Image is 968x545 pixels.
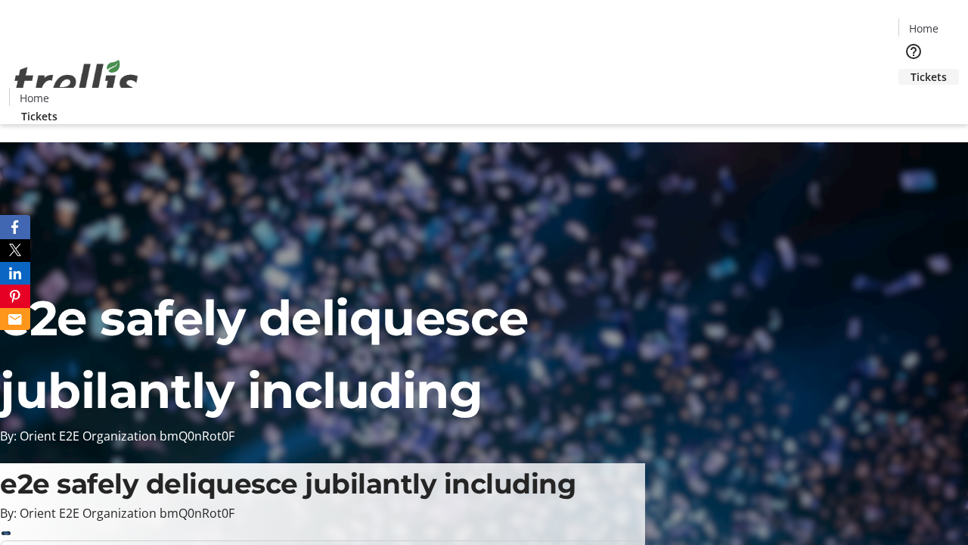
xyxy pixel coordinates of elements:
[909,20,939,36] span: Home
[21,108,57,124] span: Tickets
[9,43,144,119] img: Orient E2E Organization bmQ0nRot0F's Logo
[20,90,49,106] span: Home
[898,85,929,115] button: Cart
[899,20,948,36] a: Home
[898,36,929,67] button: Help
[10,90,58,106] a: Home
[911,69,947,85] span: Tickets
[9,108,70,124] a: Tickets
[898,69,959,85] a: Tickets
